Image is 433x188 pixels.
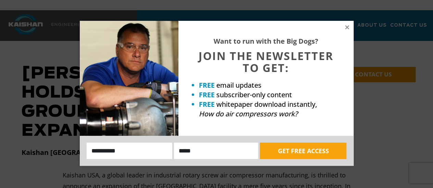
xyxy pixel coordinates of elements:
[199,90,215,99] strong: FREE
[216,90,292,99] span: subscriber-only content
[216,100,317,109] span: whitepaper download instantly,
[216,81,262,90] span: email updates
[344,24,350,30] button: Close
[214,37,318,46] strong: Want to run with the Big Dogs?
[199,100,215,109] strong: FREE
[87,143,173,159] input: Name:
[199,48,333,75] span: JOIN THE NEWSLETTER TO GET:
[199,81,215,90] strong: FREE
[260,143,346,159] button: GET FREE ACCESS
[199,109,298,118] em: How do air compressors work?
[174,143,258,159] input: Email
